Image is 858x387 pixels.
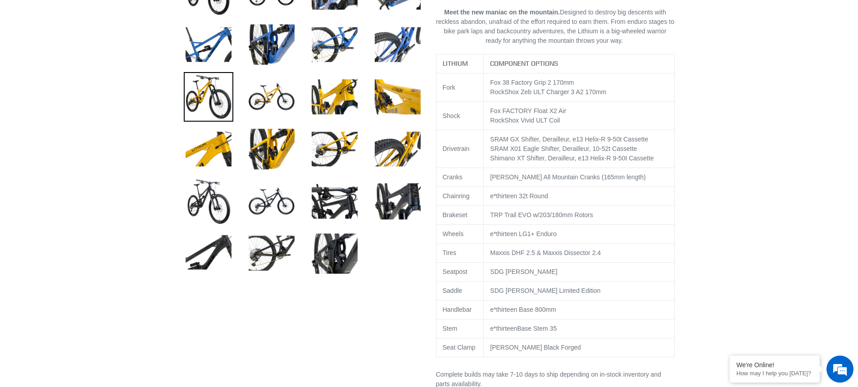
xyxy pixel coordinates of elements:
td: Seat Clamp [436,338,484,357]
div: Chat with us now [60,50,165,62]
img: Load image into Gallery viewer, LITHIUM - Complete Bike [184,20,233,69]
td: Maxxis DHF 2.5 & Maxxis Dissector 2.4 [484,244,674,263]
td: Cranks [436,168,484,187]
td: SDG [PERSON_NAME] Limited Edition [484,282,674,300]
b: Meet the new maniac on the mountain. [444,9,560,16]
img: Load image into Gallery viewer, LITHIUM - Complete Bike [373,124,422,174]
textarea: Type your message and hit 'Enter' [5,246,172,278]
td: Saddle [436,282,484,300]
img: Load image into Gallery viewer, LITHIUM - Complete Bike [373,20,422,69]
td: SDG [PERSON_NAME] [484,263,674,282]
td: RockShox mm [484,73,674,102]
span: Base Stem 35 [517,325,557,332]
td: e*thirteen 32t Round [484,187,674,206]
span: We're online! [52,114,124,205]
td: Chainring [436,187,484,206]
img: d_696896380_company_1647369064580_696896380 [29,45,51,68]
th: LITHIUM [436,55,484,73]
td: [PERSON_NAME] Black Forged [484,338,674,357]
td: Wheels [436,225,484,244]
span: . [621,37,623,44]
span: Fox 38 Factory Grip 2 170mm [490,79,574,86]
td: Fox FACTORY Float X2 Air RockShox Vivid ULT Coil [484,102,674,130]
td: Seatpost [436,263,484,282]
p: How may I help you today? [736,370,813,377]
td: [PERSON_NAME] All Mountain Cranks (165mm length) [484,168,674,187]
span: Zeb ULT Charger 3 A2 170 [521,88,596,96]
img: Load image into Gallery viewer, LITHIUM - Complete Bike [247,177,296,226]
img: Load image into Gallery viewer, LITHIUM - Complete Bike [247,20,296,69]
img: Load image into Gallery viewer, LITHIUM - Complete Bike [373,177,422,226]
img: Load image into Gallery viewer, LITHIUM - Complete Bike [184,124,233,174]
td: Tires [436,244,484,263]
td: Handlebar [436,300,484,319]
span: From enduro stages to bike park laps and backcountry adventures, the Lithium is a big-wheeled war... [444,18,674,44]
td: e*thirteen LG1+ Enduro [484,225,674,244]
img: Load image into Gallery viewer, LITHIUM - Complete Bike [373,72,422,122]
img: Load image into Gallery viewer, LITHIUM - Complete Bike [247,229,296,278]
img: Load image into Gallery viewer, LITHIUM - Complete Bike [184,177,233,226]
th: COMPONENT OPTIONS [484,55,674,73]
td: Stem [436,319,484,338]
td: Brakeset [436,206,484,225]
img: Load image into Gallery viewer, LITHIUM - Complete Bike [247,72,296,122]
td: e*thirteen Base 800mm [484,300,674,319]
img: Load image into Gallery viewer, LITHIUM - Complete Bike [184,229,233,278]
img: Load image into Gallery viewer, LITHIUM - Complete Bike [310,20,359,69]
div: Navigation go back [10,50,23,63]
img: Load image into Gallery viewer, LITHIUM - Complete Bike [310,124,359,174]
div: We're Online! [736,361,813,369]
div: Minimize live chat window [148,5,169,26]
img: Load image into Gallery viewer, LITHIUM - Complete Bike [184,72,233,122]
span: e*thirteen [490,325,517,332]
img: Load image into Gallery viewer, LITHIUM - Complete Bike [310,177,359,226]
td: Shock [436,102,484,130]
img: Load image into Gallery viewer, LITHIUM - Complete Bike [310,72,359,122]
td: SRAM GX Shifter, Derailleur, e13 Helix-R 9-50t Cassette SRAM X01 Eagle Shifter, Derailleur, 10-52... [484,130,674,168]
img: Load image into Gallery viewer, LITHIUM - Complete Bike [310,229,359,278]
td: TRP Trail EVO w/203/180mm Rotors [484,206,674,225]
td: Drivetrain [436,130,484,168]
img: Load image into Gallery viewer, LITHIUM - Complete Bike [247,124,296,174]
td: Fork [436,73,484,102]
span: Designed to destroy big descents with reckless abandon, unafraid of the effort required to earn t... [436,9,674,44]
